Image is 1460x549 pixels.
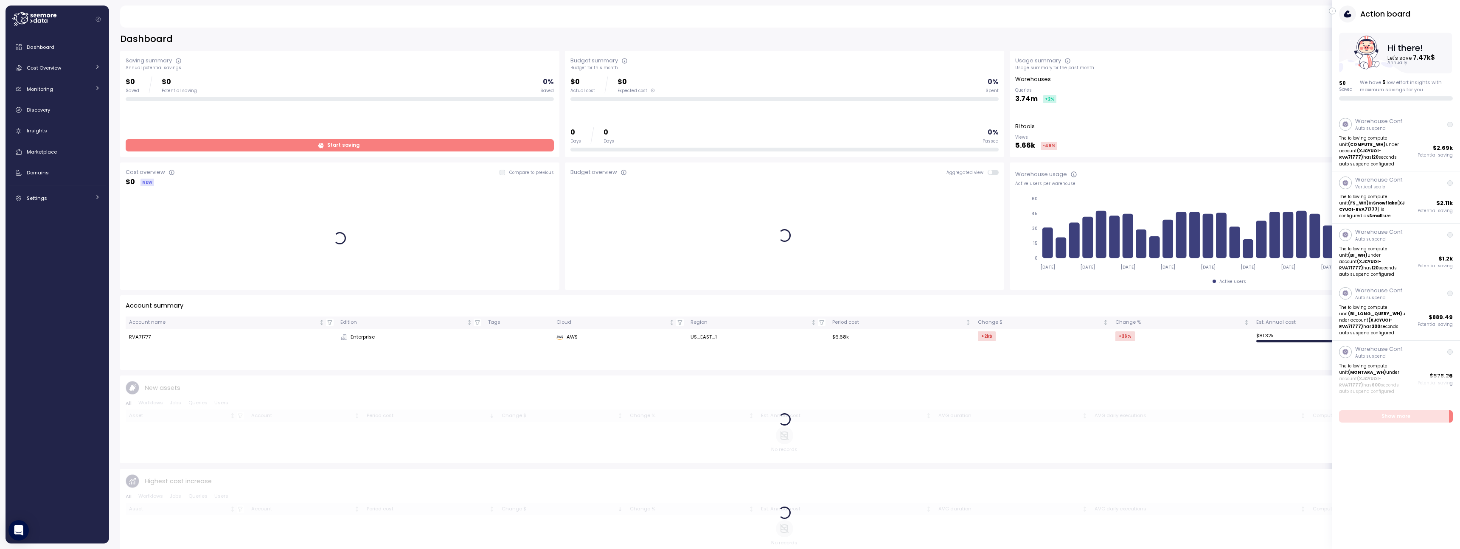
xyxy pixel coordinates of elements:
[618,76,655,88] p: $0
[1348,142,1386,147] strong: (COMPUTE_WH)
[140,179,154,186] div: NEW
[1015,122,1035,131] p: BI tools
[1348,200,1369,206] strong: (FS_WH)
[27,106,50,113] span: Discovery
[1355,345,1404,353] p: Warehouse Conf.
[1032,196,1038,202] tspan: 60
[556,319,668,326] div: Cloud
[27,195,47,202] span: Settings
[1348,370,1387,375] strong: (MONTARA_WH)
[988,76,999,88] p: 0 %
[669,319,675,325] div: Not sorted
[126,176,135,188] p: $ 0
[93,16,104,22] button: Collapse navigation
[1360,8,1410,19] h3: Action board
[1439,255,1453,263] p: $ 1.2k
[570,88,595,94] div: Actual cost
[1373,200,1398,206] strong: Snowflake
[1332,282,1460,341] a: Warehouse Conf.Auto suspendThe following compute unit(BI_LONG_QUERY_WH)under account(XJCYUOI-RVA7...
[829,317,974,329] th: Period costNot sorted
[985,88,999,94] div: Spent
[1253,329,1443,346] td: $ 81.32k
[1433,144,1453,152] p: $ 2.69k
[1241,264,1256,270] tspan: [DATE]
[1339,363,1408,395] p: The following compute unit under account has seconds auto suspend configured
[1355,228,1404,236] p: Warehouse Conf.
[27,64,61,71] span: Cost Overview
[126,168,165,176] div: Cost overview
[126,65,554,71] div: Annual potential savings
[1355,126,1404,132] p: Auto suspend
[9,164,106,181] a: Domains
[1322,264,1336,270] tspan: [DATE]
[27,148,57,155] span: Marketplace
[1355,176,1404,184] p: Warehouse Conf.
[1372,265,1379,271] strong: 120
[1115,331,1135,341] div: +36 %
[9,123,106,140] a: Insights
[1015,65,1443,71] div: Usage summary for the past month
[1033,241,1038,246] tspan: 15
[1388,60,1408,66] text: Annually
[832,319,963,326] div: Period cost
[1032,226,1038,231] tspan: 30
[965,319,971,325] div: Not sorted
[509,170,554,176] p: Compare to previous
[553,317,687,329] th: CloudNot sorted
[1339,148,1381,160] strong: (XJCYUOI-RVA71777)
[126,317,337,329] th: Account nameNot sorted
[1418,152,1453,158] p: Potential saving
[1339,317,1393,329] strong: (XJCYUOI-RVA71777)
[1339,135,1408,167] p: The following compute unit under account has seconds auto suspend configured
[604,138,614,144] div: Days
[1043,95,1056,103] div: +2 %
[1429,313,1453,322] p: $ 889.49
[1015,134,1057,140] p: Views
[604,127,614,138] p: 0
[829,329,974,346] td: $6.68k
[1081,264,1095,270] tspan: [DATE]
[1015,93,1038,105] p: 3.74m
[570,76,595,88] p: $0
[466,319,472,325] div: Not sorted
[1339,304,1408,336] p: The following compute unit under account has seconds auto suspend configured
[1418,208,1453,214] p: Potential saving
[1360,79,1453,93] div: We have low effort insights with maximum savings for you
[9,190,106,207] a: Settings
[543,76,554,88] p: 0 %
[1339,87,1353,92] p: Saved
[319,319,325,325] div: Not sorted
[1339,193,1408,219] p: The following compute unit in ( ) is configured as size
[1041,142,1057,150] div: -49 %
[570,56,618,65] div: Budget summary
[1339,246,1408,278] p: The following compute unit under account has seconds auto suspend configured
[488,319,550,326] div: Tags
[1388,53,1436,62] text: Let's save
[1372,154,1379,160] strong: 120
[618,88,647,94] span: Expected cost
[126,139,554,151] a: Start saving
[27,44,54,50] span: Dashboard
[1040,264,1055,270] tspan: [DATE]
[1015,75,1051,84] p: Warehouses
[340,319,465,326] div: Edition
[1418,263,1453,269] p: Potential saving
[978,319,1101,326] div: Change $
[1355,236,1404,242] p: Auto suspend
[691,319,809,326] div: Region
[811,319,817,325] div: Not sorted
[1414,53,1436,62] tspan: 7.47k $
[126,88,139,94] div: Saved
[1121,264,1136,270] tspan: [DATE]
[1370,213,1383,218] strong: Small
[1437,199,1453,207] p: $ 2.11k
[1031,211,1038,216] tspan: 45
[1332,171,1460,224] a: Warehouse Conf.Vertical scaleThe following compute unit(FS_WH)inSnowflake(XJCYUOI-RVA71777) is co...
[9,59,106,76] a: Cost Overview
[129,319,317,326] div: Account name
[1253,317,1443,329] th: Est. Annual costNot sorted
[1219,279,1246,285] div: Active users
[120,33,173,45] h2: Dashboard
[351,333,375,341] span: Enterprise
[570,65,999,71] div: Budget for this month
